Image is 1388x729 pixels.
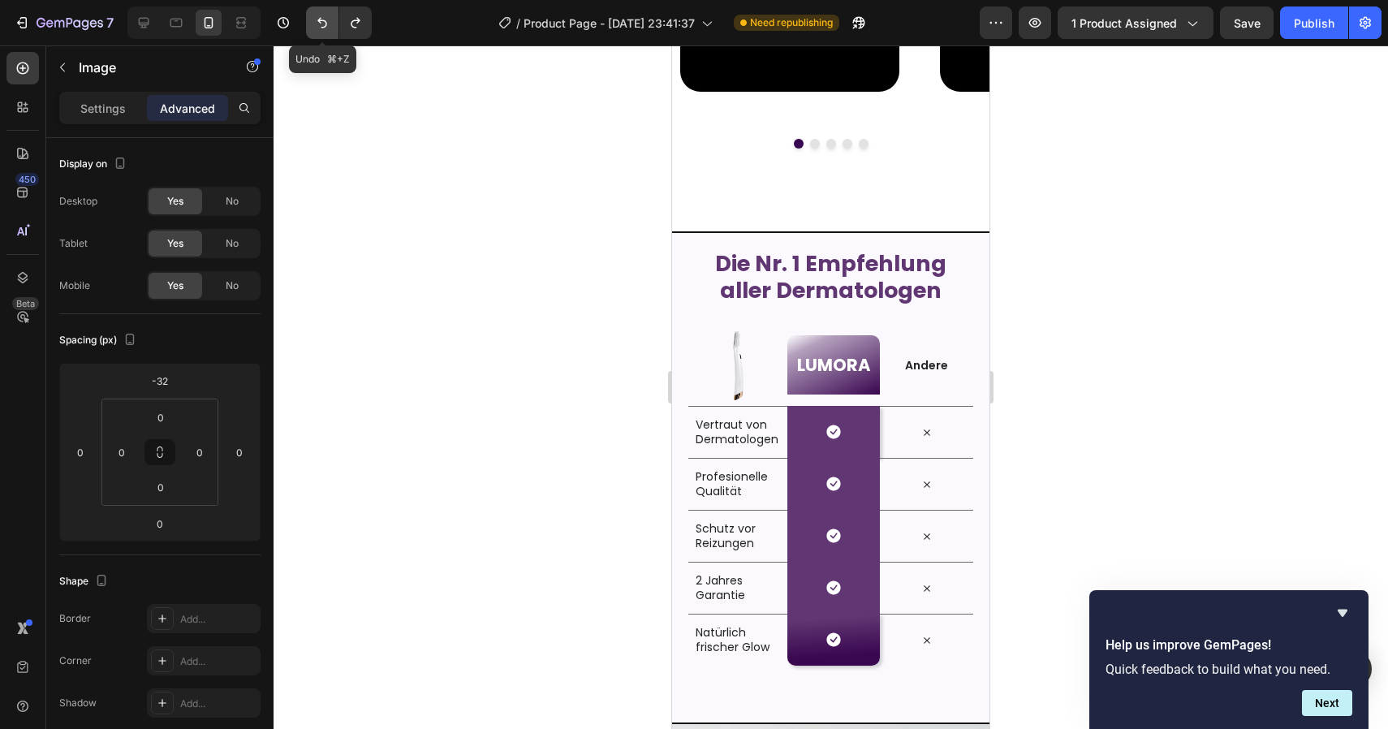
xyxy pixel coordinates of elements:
[59,278,90,293] div: Mobile
[227,440,252,464] input: 0
[1106,636,1352,655] h2: Help us improve GemPages!
[1302,690,1352,716] button: Next question
[1280,6,1348,39] button: Publish
[1234,16,1261,30] span: Save
[1333,603,1352,623] button: Hide survey
[59,330,140,352] div: Spacing (px)
[1058,6,1213,39] button: 1 product assigned
[110,440,134,464] input: 0px
[144,511,176,536] input: 0
[180,654,256,669] div: Add...
[1071,15,1177,32] span: 1 product assigned
[1294,15,1334,32] div: Publish
[144,369,176,393] input: -32
[144,405,177,429] input: 0px
[59,654,92,668] div: Corner
[188,440,212,464] input: 0px
[59,611,91,626] div: Border
[750,15,833,30] span: Need republishing
[12,297,39,310] div: Beta
[68,440,93,464] input: 0
[167,278,183,293] span: Yes
[59,236,88,251] div: Tablet
[1220,6,1274,39] button: Save
[672,45,989,729] iframe: Design area
[59,571,111,593] div: Shape
[226,278,239,293] span: No
[1106,662,1352,677] p: Quick feedback to build what you need.
[15,173,39,186] div: 450
[306,6,372,39] div: Undo/Redo
[160,100,215,117] p: Advanced
[106,13,114,32] p: 7
[144,475,177,499] input: 0px
[516,15,520,32] span: /
[59,696,97,710] div: Shadow
[167,194,183,209] span: Yes
[524,15,695,32] span: Product Page - [DATE] 23:41:37
[226,194,239,209] span: No
[6,6,121,39] button: 7
[80,100,126,117] p: Settings
[79,58,217,77] p: Image
[226,236,239,251] span: No
[180,612,256,627] div: Add...
[59,153,130,175] div: Display on
[167,236,183,251] span: Yes
[1106,603,1352,716] div: Help us improve GemPages!
[59,194,97,209] div: Desktop
[180,697,256,711] div: Add...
